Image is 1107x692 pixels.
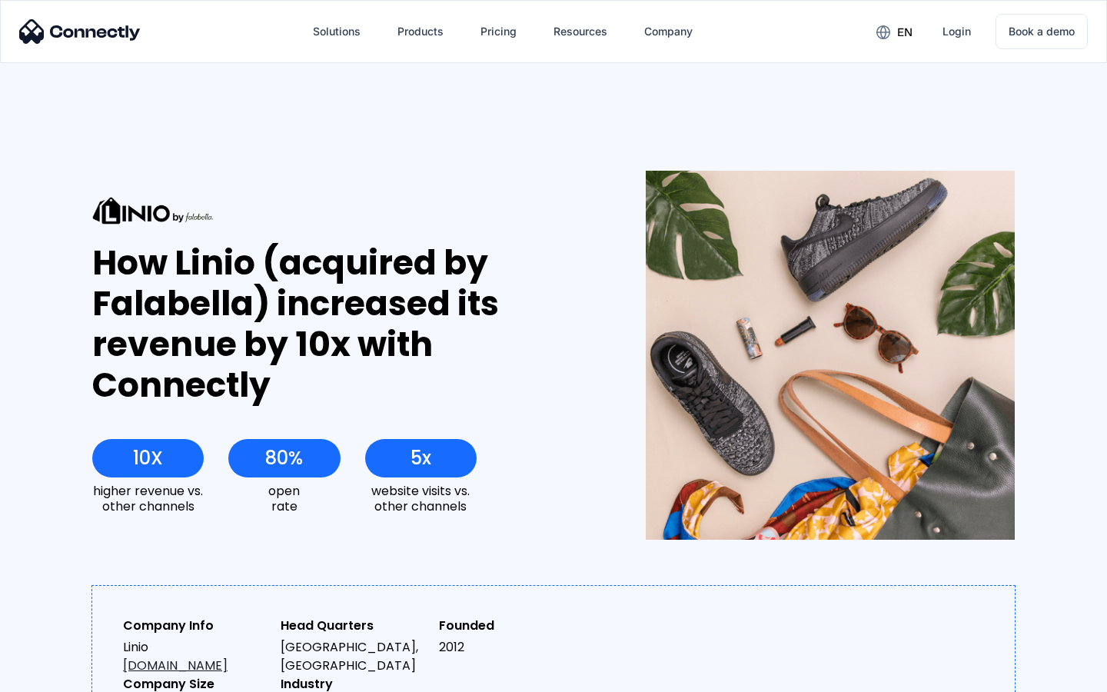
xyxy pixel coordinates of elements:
div: 5x [411,447,431,469]
div: website visits vs. other channels [365,484,477,513]
div: Solutions [313,21,361,42]
div: 2012 [439,638,584,657]
div: en [864,20,924,43]
div: Company [632,13,705,50]
div: higher revenue vs. other channels [92,484,204,513]
img: Connectly Logo [19,19,141,44]
div: Resources [553,21,607,42]
div: 10X [133,447,163,469]
a: Login [930,13,983,50]
div: 80% [265,447,303,469]
div: Company Info [123,617,268,635]
ul: Language list [31,665,92,687]
div: Products [385,13,456,50]
div: Company [644,21,693,42]
div: How Linio (acquired by Falabella) increased its revenue by 10x with Connectly [92,243,590,405]
a: Book a demo [996,14,1088,49]
div: [GEOGRAPHIC_DATA], [GEOGRAPHIC_DATA] [281,638,426,675]
div: Solutions [301,13,373,50]
a: Pricing [468,13,529,50]
div: Login [942,21,971,42]
div: open rate [228,484,340,513]
div: en [897,22,913,43]
div: Linio [123,638,268,675]
div: Products [397,21,444,42]
div: Founded [439,617,584,635]
div: Head Quarters [281,617,426,635]
aside: Language selected: English [15,665,92,687]
a: [DOMAIN_NAME] [123,657,228,674]
div: Pricing [480,21,517,42]
div: Resources [541,13,620,50]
